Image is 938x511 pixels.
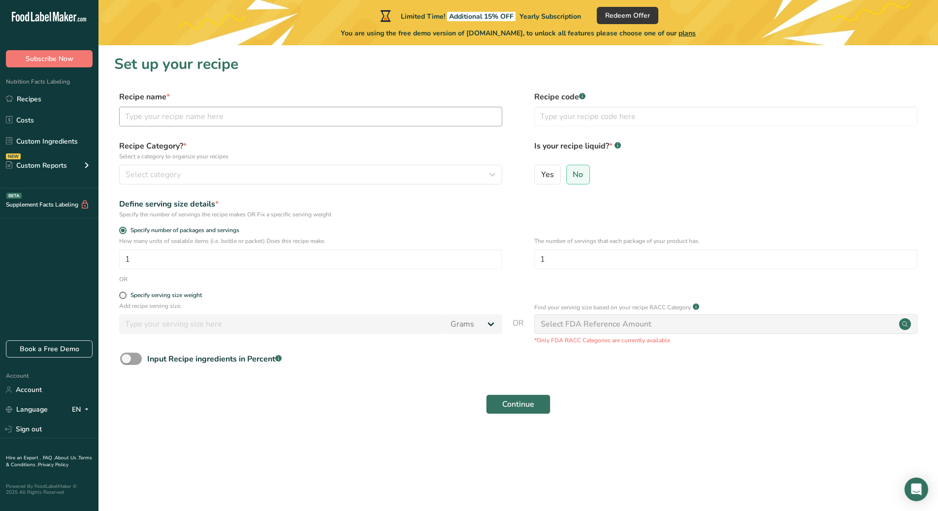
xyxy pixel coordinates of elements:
[541,170,554,180] span: Yes
[534,91,917,103] label: Recipe code
[127,227,239,234] span: Specify number of packages and servings
[119,165,502,184] button: Select category
[72,404,93,416] div: EN
[534,237,917,245] p: The number of servings that each package of your product has.
[6,160,67,171] div: Custom Reports
[6,483,93,495] div: Powered By FoodLabelMaker © 2025 All Rights Reserved
[534,140,917,161] label: Is your recipe liquid?
[519,12,581,21] span: Yearly Subscription
[119,91,502,103] label: Recipe name
[119,237,502,245] p: How many units of sealable items (i.e. bottle or packet) Does this recipe make.
[119,107,502,126] input: Type your recipe name here
[541,318,651,330] div: Select FDA Reference Amount
[534,303,691,312] p: Find your serving size based on your recipe RACC Category
[486,394,550,414] button: Continue
[447,12,516,21] span: Additional 15% OFF
[679,29,696,38] span: plans
[43,454,55,461] a: FAQ .
[38,461,68,468] a: Privacy Policy
[6,193,22,199] div: BETA
[26,54,73,64] span: Subscribe Now
[55,454,78,461] a: About Us .
[6,454,41,461] a: Hire an Expert .
[513,317,524,345] span: OR
[119,198,502,210] div: Define serving size details
[905,478,928,501] div: Open Intercom Messenger
[119,140,502,161] label: Recipe Category?
[573,170,583,180] span: No
[6,401,48,418] a: Language
[119,152,502,161] p: Select a category to organize your recipes
[6,153,21,159] div: NEW
[114,53,922,75] h1: Set up your recipe
[597,7,658,24] button: Redeem Offer
[119,301,502,310] p: Add recipe serving size.
[6,340,93,358] a: Book a Free Demo
[119,314,445,334] input: Type your serving size here
[126,169,181,180] span: Select category
[534,336,917,345] p: *Only FDA RACC Categories are currently available
[130,292,202,299] div: Specify serving size weight
[534,107,917,126] input: Type your recipe code here
[378,10,581,22] div: Limited Time!
[502,398,534,410] span: Continue
[6,454,92,468] a: Terms & Conditions .
[147,353,282,365] div: Input Recipe ingredients in Percent
[341,28,696,38] span: You are using the free demo version of [DOMAIN_NAME], to unlock all features please choose one of...
[6,50,93,67] button: Subscribe Now
[119,275,128,284] div: OR
[119,210,502,219] div: Specify the number of servings the recipe makes OR Fix a specific serving weight
[605,10,650,21] span: Redeem Offer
